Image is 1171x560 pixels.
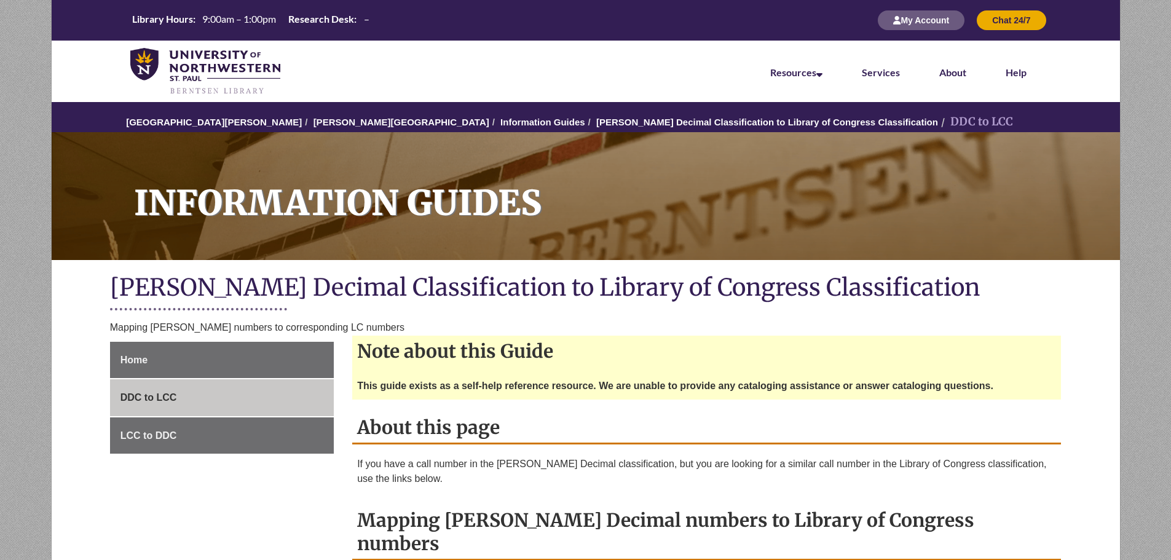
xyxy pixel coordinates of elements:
a: [GEOGRAPHIC_DATA][PERSON_NAME] [126,117,302,127]
p: If you have a call number in the [PERSON_NAME] Decimal classification, but you are looking for a ... [357,457,1056,486]
button: My Account [878,10,964,30]
h1: [PERSON_NAME] Decimal Classification to Library of Congress Classification [110,272,1062,305]
span: Home [120,355,148,365]
a: [PERSON_NAME][GEOGRAPHIC_DATA] [313,117,489,127]
a: Home [110,342,334,379]
h2: Note about this Guide [352,336,1061,366]
a: About [939,66,966,78]
a: Services [862,66,900,78]
th: Library Hours: [127,12,197,26]
th: Research Desk: [283,12,358,26]
a: LCC to DDC [110,417,334,454]
li: DDC to LCC [938,113,1013,131]
a: Resources [770,66,822,78]
div: Guide Page Menu [110,342,334,454]
a: Information Guides [52,132,1120,260]
strong: This guide exists as a self-help reference resource. We are unable to provide any cataloging assi... [357,381,993,391]
span: LCC to DDC [120,430,177,441]
span: – [364,13,369,25]
a: Hours Today [127,12,374,29]
span: Mapping [PERSON_NAME] numbers to corresponding LC numbers [110,322,404,333]
a: DDC to LCC [110,379,334,416]
img: UNWSP Library Logo [130,48,281,96]
a: My Account [878,15,964,25]
span: DDC to LCC [120,392,177,403]
h2: About this page [352,412,1061,444]
h1: Information Guides [120,132,1120,244]
button: Chat 24/7 [977,10,1046,30]
a: Help [1006,66,1027,78]
a: Information Guides [500,117,585,127]
a: Chat 24/7 [977,15,1046,25]
table: Hours Today [127,12,374,28]
a: [PERSON_NAME] Decimal Classification to Library of Congress Classification [596,117,938,127]
span: 9:00am – 1:00pm [202,13,276,25]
